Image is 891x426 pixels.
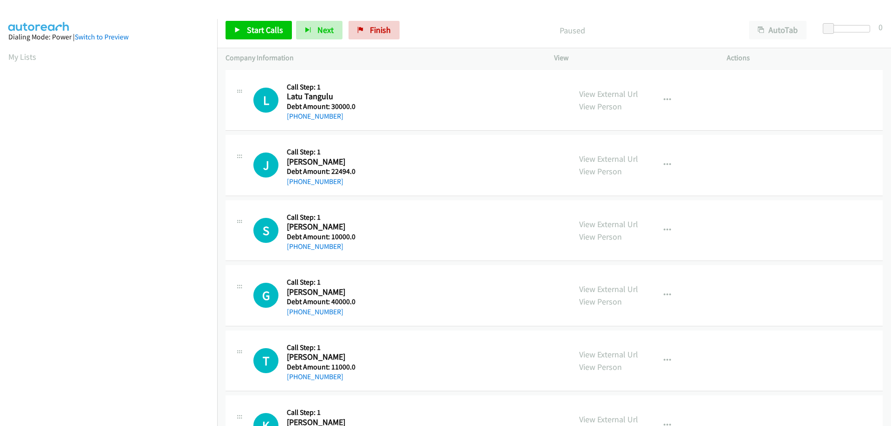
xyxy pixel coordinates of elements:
div: The call is yet to be attempted [253,153,278,178]
a: View External Url [579,153,638,164]
div: 0 [878,21,883,33]
h5: Call Step: 1 [287,408,355,417]
h2: [PERSON_NAME] [287,352,354,362]
div: The call is yet to be attempted [253,88,278,113]
h5: Debt Amount: 10000.0 [287,232,355,242]
a: View Person [579,166,622,177]
p: View [554,52,710,64]
h2: [PERSON_NAME] [287,222,354,232]
h1: T [253,348,278,373]
a: Start Calls [226,21,292,39]
a: View External Url [579,284,638,294]
div: The call is yet to be attempted [253,348,278,373]
h5: Debt Amount: 40000.0 [287,297,355,306]
h2: [PERSON_NAME] [287,287,354,298]
a: View External Url [579,414,638,425]
h1: G [253,283,278,308]
h5: Call Step: 1 [287,213,355,222]
button: Next [296,21,342,39]
a: [PHONE_NUMBER] [287,372,343,381]
a: View External Url [579,89,638,99]
h5: Call Step: 1 [287,147,355,157]
h5: Debt Amount: 11000.0 [287,362,355,372]
h5: Debt Amount: 22494.0 [287,167,355,176]
p: Paused [412,24,732,37]
h5: Call Step: 1 [287,343,355,352]
a: View Person [579,296,622,307]
a: View External Url [579,349,638,360]
p: Company Information [226,52,537,64]
button: AutoTab [749,21,807,39]
a: Finish [349,21,400,39]
h5: Debt Amount: 30000.0 [287,102,355,111]
a: View Person [579,101,622,112]
a: [PHONE_NUMBER] [287,242,343,251]
div: Dialing Mode: Power | [8,32,209,43]
h2: Latu Tangulu [287,91,354,102]
h5: Call Step: 1 [287,278,355,287]
span: Next [317,25,334,35]
a: View External Url [579,219,638,229]
a: [PHONE_NUMBER] [287,177,343,186]
a: My Lists [8,51,36,62]
a: [PHONE_NUMBER] [287,307,343,316]
span: Start Calls [247,25,283,35]
h2: [PERSON_NAME] [287,157,354,167]
a: [PHONE_NUMBER] [287,112,343,121]
h5: Call Step: 1 [287,83,355,92]
div: The call is yet to be attempted [253,283,278,308]
div: The call is yet to be attempted [253,218,278,243]
span: Finish [370,25,391,35]
div: Delay between calls (in seconds) [827,25,870,32]
h1: S [253,218,278,243]
a: View Person [579,362,622,372]
a: View Person [579,231,622,242]
h1: J [253,153,278,178]
h1: L [253,88,278,113]
a: Switch to Preview [75,32,129,41]
p: Actions [727,52,883,64]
